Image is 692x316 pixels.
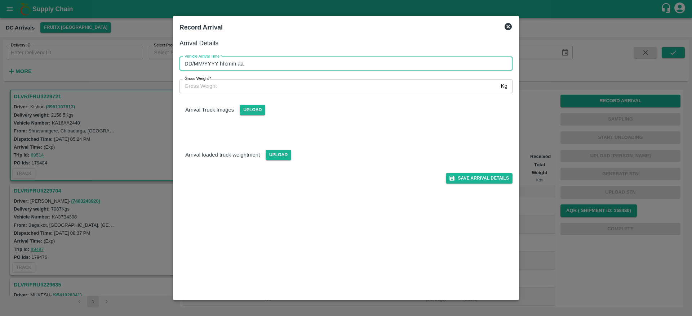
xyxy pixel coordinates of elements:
[179,57,507,71] input: Choose date
[185,151,260,159] p: Arrival loaded truck weightment
[179,24,223,31] b: Record Arrival
[179,38,513,48] h6: Arrival Details
[266,150,291,160] span: Upload
[446,173,513,184] button: Save Arrival Details
[185,54,222,59] label: Vehicle Arrival Time
[501,82,507,90] p: Kg
[240,105,265,115] span: Upload
[185,106,234,114] p: Arrival Truck Images
[179,79,498,93] input: Gross Weight
[185,76,211,82] label: Gross Weight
